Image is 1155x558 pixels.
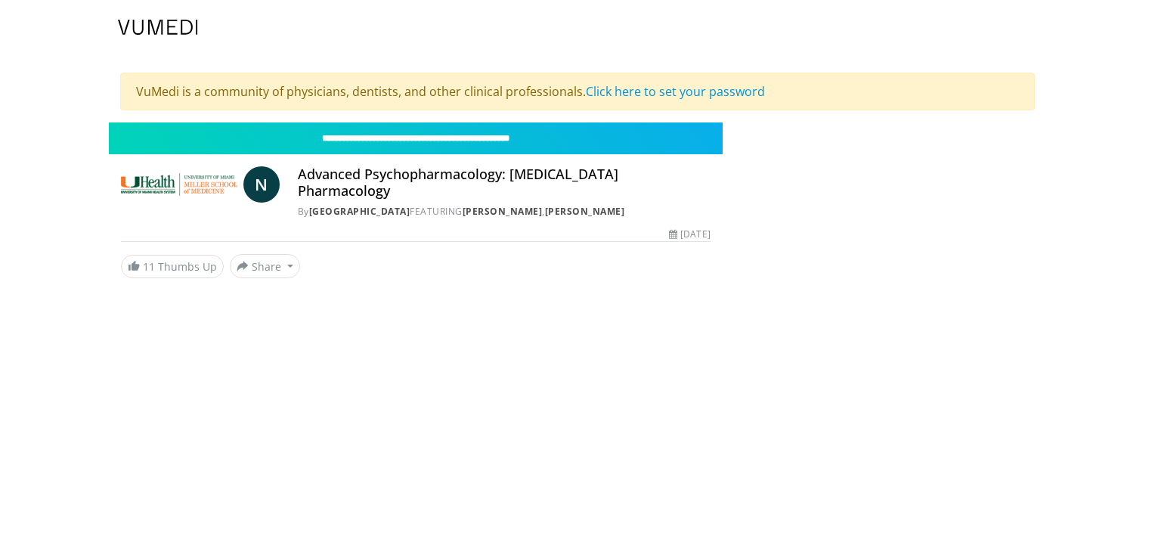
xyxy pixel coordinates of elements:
[120,73,1035,110] div: VuMedi is a community of physicians, dentists, and other clinical professionals.
[463,205,543,218] a: [PERSON_NAME]
[243,166,280,203] a: N
[143,259,155,274] span: 11
[121,166,237,203] img: University of Miami
[586,83,765,100] a: Click here to set your password
[669,228,710,241] div: [DATE]
[230,254,300,278] button: Share
[309,205,410,218] a: [GEOGRAPHIC_DATA]
[118,20,198,35] img: VuMedi Logo
[298,205,711,219] div: By FEATURING ,
[545,205,625,218] a: [PERSON_NAME]
[298,166,711,199] h4: Advanced Psychopharmacology: [MEDICAL_DATA] Pharmacology
[121,255,224,278] a: 11 Thumbs Up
